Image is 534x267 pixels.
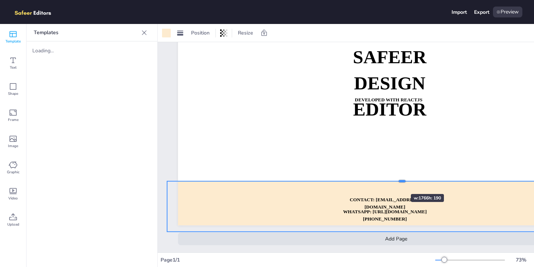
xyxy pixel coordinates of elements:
span: Position [190,29,211,36]
strong: CONTACT: [EMAIL_ADDRESS][DOMAIN_NAME] [350,197,420,209]
div: 73 % [512,256,530,263]
strong: WHATSAPP: [URL][DOMAIN_NAME][PHONE_NUMBER] [343,209,426,221]
p: Templates [34,24,138,41]
span: Shape [8,91,18,97]
span: Upload [7,222,19,227]
span: Image [8,143,18,149]
strong: DEVELOPED WITH REACTJS [355,97,422,102]
div: Loading... [32,47,90,54]
div: w: 1766 h: 190 [411,194,444,202]
div: Page 1 / 1 [161,256,435,263]
div: Export [474,9,489,16]
span: Text [10,65,17,70]
div: Preview [493,7,522,17]
span: Video [8,195,18,201]
strong: SAFEER [353,47,426,67]
img: logo.png [12,7,62,17]
div: Import [452,9,467,16]
span: Graphic [7,169,20,175]
strong: DESIGN EDITOR [353,73,426,120]
span: Template [5,39,21,44]
span: Resize [236,29,255,36]
span: Frame [8,117,19,123]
